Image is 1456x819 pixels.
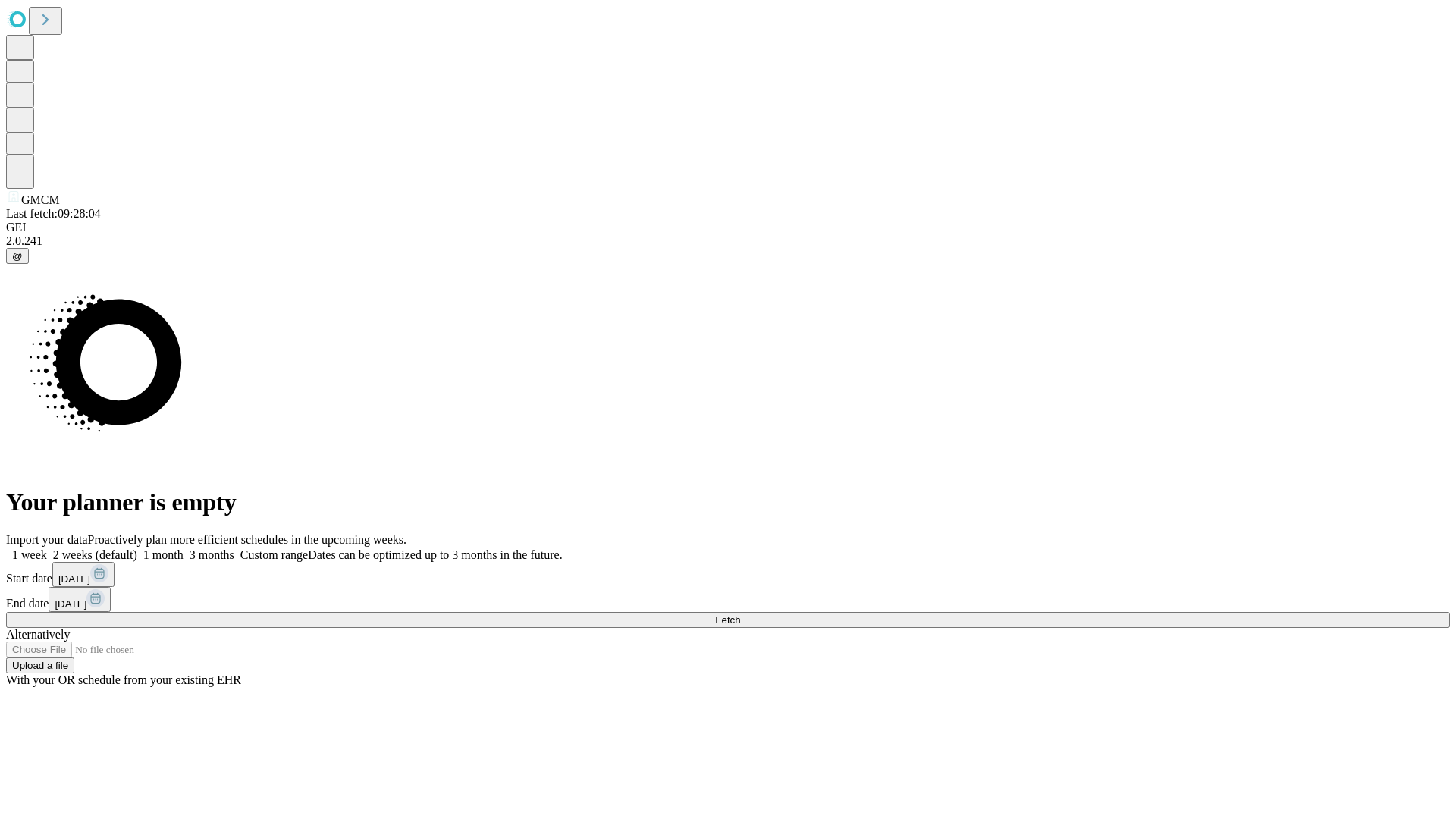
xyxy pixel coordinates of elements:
[6,587,1450,612] div: End date
[240,548,308,561] span: Custom range
[53,548,137,561] span: 2 weeks (default)
[6,221,1450,234] div: GEI
[6,234,1450,248] div: 2.0.241
[52,562,115,587] button: [DATE]
[6,612,1450,628] button: Fetch
[88,533,406,546] span: Proactively plan more efficient schedules in the upcoming weeks.
[190,548,234,561] span: 3 months
[12,250,23,262] span: @
[49,587,111,612] button: [DATE]
[12,548,47,561] span: 1 week
[55,598,86,610] span: [DATE]
[6,562,1450,587] div: Start date
[6,628,70,641] span: Alternatively
[6,207,101,220] span: Last fetch: 09:28:04
[6,533,88,546] span: Import your data
[6,657,74,673] button: Upload a file
[6,673,241,686] span: With your OR schedule from your existing EHR
[715,614,740,626] span: Fetch
[6,488,1450,516] h1: Your planner is empty
[58,573,90,585] span: [DATE]
[21,193,60,206] span: GMCM
[308,548,562,561] span: Dates can be optimized up to 3 months in the future.
[143,548,184,561] span: 1 month
[6,248,29,264] button: @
